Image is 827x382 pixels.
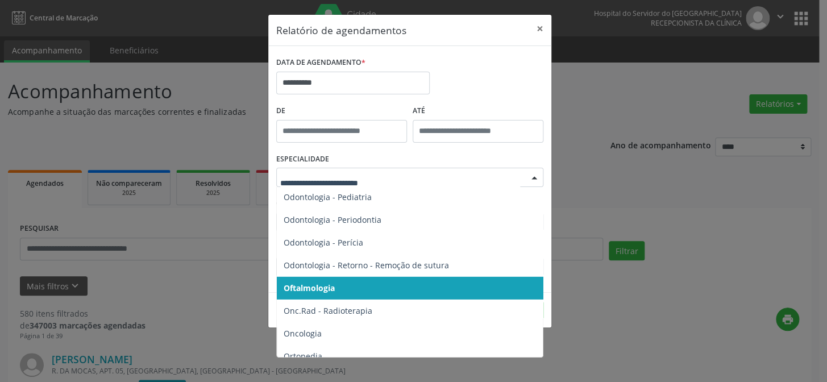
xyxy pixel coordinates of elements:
[284,283,335,293] span: Oftalmologia
[276,23,406,38] h5: Relatório de agendamentos
[284,351,322,362] span: Ortopedia
[284,192,372,202] span: Odontologia - Pediatria
[276,151,329,168] label: ESPECIALIDADE
[284,328,322,339] span: Oncologia
[413,102,543,120] label: ATÉ
[276,102,407,120] label: De
[284,214,381,225] span: Odontologia - Periodontia
[284,305,372,316] span: Onc.Rad - Radioterapia
[284,260,449,271] span: Odontologia - Retorno - Remoção de sutura
[284,237,363,248] span: Odontologia - Perícia
[276,54,365,72] label: DATA DE AGENDAMENTO
[529,15,551,43] button: Close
